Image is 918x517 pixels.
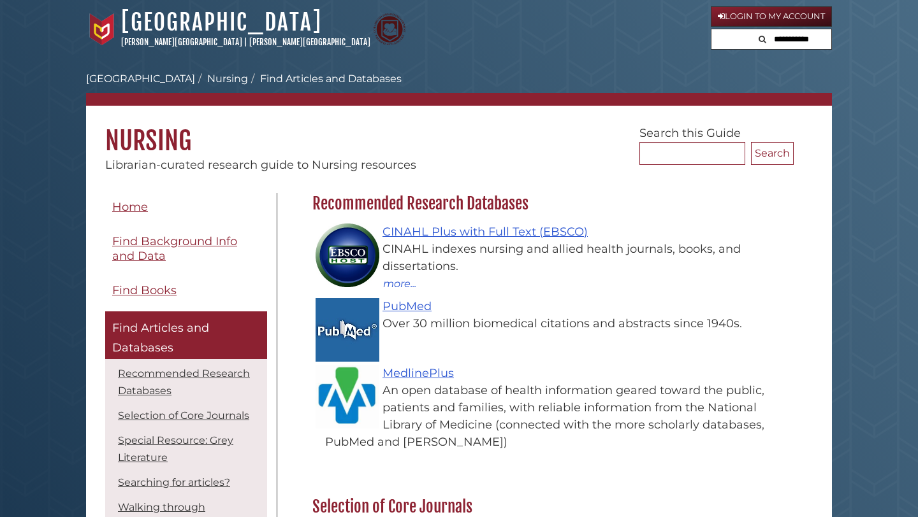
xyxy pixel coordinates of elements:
a: Find Background Info and Data [105,227,267,270]
span: Home [112,200,148,214]
a: [PERSON_NAME][GEOGRAPHIC_DATA] [249,37,370,47]
span: Find Books [112,283,177,297]
a: [PERSON_NAME][GEOGRAPHIC_DATA] [121,37,242,47]
a: MedlinePlus [382,366,454,380]
div: CINAHL indexes nursing and allied health journals, books, and dissertations. [325,241,787,275]
a: Login to My Account [711,6,832,27]
a: Find Articles and Databases [105,311,267,359]
a: Special Resource: Grey Literature [118,434,233,464]
a: Find Books [105,276,267,305]
a: Home [105,193,267,222]
img: Calvin University [86,13,118,45]
nav: breadcrumb [86,71,832,106]
span: Librarian-curated research guide to Nursing resources [105,158,416,172]
li: Find Articles and Databases [248,71,402,87]
a: [GEOGRAPHIC_DATA] [121,8,322,36]
a: Selection of Core Journals [118,409,249,421]
h2: Selection of Core Journals [306,497,794,517]
button: more... [382,275,417,292]
a: PubMed [382,299,432,313]
a: [GEOGRAPHIC_DATA] [86,73,195,85]
a: CINAHL Plus with Full Text (EBSCO) [382,225,588,239]
a: Searching for articles? [118,476,230,488]
img: Calvin Theological Seminary [374,13,405,45]
span: Find Background Info and Data [112,234,237,263]
span: Find Articles and Databases [112,321,209,355]
i: Search [759,35,766,43]
a: Nursing [207,73,248,85]
span: | [244,37,247,47]
button: Search [751,142,794,165]
a: Recommended Research Databases [118,367,250,397]
div: Over 30 million biomedical citations and abstracts since 1940s. [325,315,787,332]
h2: Recommended Research Databases [306,194,794,214]
h1: Nursing [86,106,832,157]
div: An open database of health information geared toward the public, patients and families, with reli... [325,382,787,451]
button: Search [755,29,770,46]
